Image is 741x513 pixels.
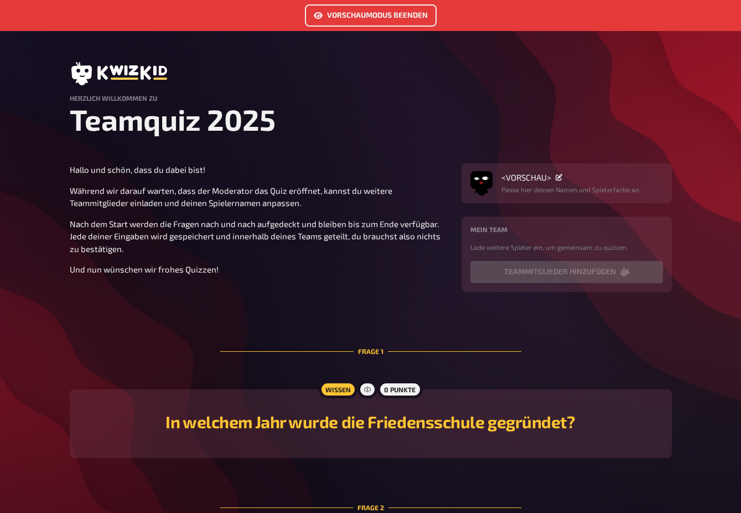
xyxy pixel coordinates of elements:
span: <VORSCHAU> [501,172,551,182]
h4: Mein Team [470,225,663,233]
p: Lade weitere Spieler ein, um gemeinsam zu quizzen. [470,242,663,252]
div: Wissen [318,381,357,398]
span: Hallo und schön, dass du dabei bist! [70,165,205,175]
div: Frage 1 [220,320,521,383]
h2: In welchem Jahr wurde die Friedensschule gegründet? [83,412,659,432]
button: Avatar [470,172,493,194]
span: Und nun wünschen wir frohes Quizzen! [70,264,219,274]
a: Vorschaumodus beenden [305,12,437,22]
button: Vorschaumodus beenden [305,4,437,27]
span: Während wir darauf warten, dass der Moderator das Quiz eröffnet, kannst du weitere Teammitglieder... [70,186,394,208]
span: Nach dem Start werden die Fragen nach und nach aufgedeckt und bleiben bis zum Ende verfügbar. Jed... [70,219,442,254]
img: Avatar [470,169,493,191]
p: Passe hier deinen Namen und Spielerfarbe an. [501,184,641,194]
div: 0 Punkte [377,381,422,398]
button: Teammitglieder hinzufügen [470,261,663,283]
h4: Herzlich Willkommen zu [70,94,672,102]
h1: Teamquiz 2025 [70,102,672,137]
